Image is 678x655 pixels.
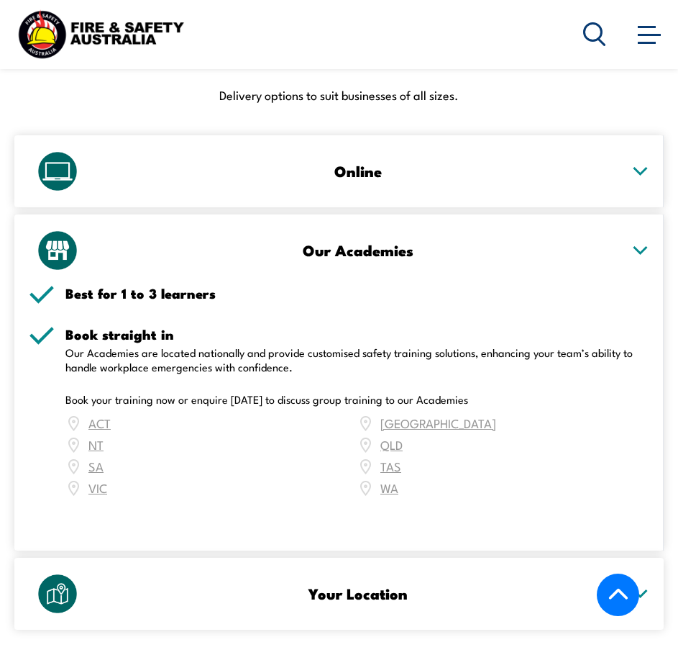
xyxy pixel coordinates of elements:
[65,345,649,374] p: Our Academies are located nationally and provide customised safety training solutions, enhancing ...
[96,585,620,602] h3: Your Location
[96,163,620,179] h3: Online
[65,286,649,300] h5: Best for 1 to 3 learners
[65,392,649,407] p: Book your training now or enquire [DATE] to discuss group training to our Academies
[14,86,664,103] p: Delivery options to suit businesses of all sizes.
[65,327,649,341] h5: Book straight in
[96,242,620,258] h3: Our Academies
